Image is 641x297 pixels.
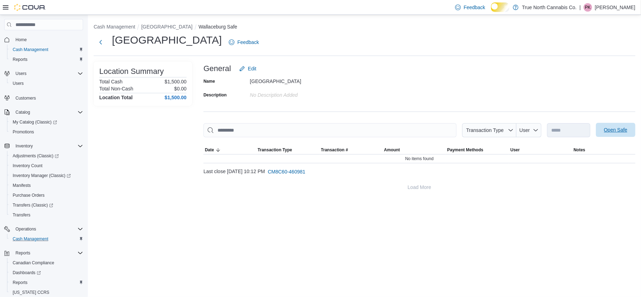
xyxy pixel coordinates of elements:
[13,153,59,159] span: Adjustments (Classic)
[384,147,400,153] span: Amount
[15,143,33,149] span: Inventory
[1,34,86,45] button: Home
[1,93,86,103] button: Customers
[10,211,33,219] a: Transfers
[10,45,83,54] span: Cash Management
[10,268,44,277] a: Dashboards
[13,212,30,218] span: Transfers
[237,62,259,76] button: Edit
[321,147,348,153] span: Transaction #
[7,200,86,210] a: Transfers (Classic)
[408,184,431,191] span: Load More
[509,146,572,154] button: User
[7,258,86,268] button: Canadian Compliance
[248,65,256,72] span: Edit
[99,67,164,76] h3: Location Summary
[1,141,86,151] button: Inventory
[595,3,635,12] p: [PERSON_NAME]
[10,235,51,243] a: Cash Management
[14,4,46,11] img: Cova
[10,152,83,160] span: Adjustments (Classic)
[265,165,308,179] button: CM8C60-460981
[13,225,39,233] button: Operations
[13,47,48,52] span: Cash Management
[13,142,83,150] span: Inventory
[13,225,83,233] span: Operations
[13,129,34,135] span: Promotions
[112,33,222,47] h1: [GEOGRAPHIC_DATA]
[94,24,135,30] button: Cash Management
[10,191,83,200] span: Purchase Orders
[13,93,83,102] span: Customers
[7,117,86,127] a: My Catalog (Classic)
[13,163,43,169] span: Inventory Count
[15,226,36,232] span: Operations
[203,64,231,73] h3: General
[584,3,592,12] div: Parker Kennedy
[15,95,36,101] span: Customers
[7,171,86,181] a: Inventory Manager (Classic)
[13,173,71,178] span: Inventory Manager (Classic)
[10,128,83,136] span: Promotions
[13,57,27,62] span: Reports
[10,118,60,126] a: My Catalog (Classic)
[237,39,259,46] span: Feedback
[13,280,27,285] span: Reports
[7,268,86,278] a: Dashboards
[10,128,37,136] a: Promotions
[258,147,292,153] span: Transaction Type
[13,236,48,242] span: Cash Management
[10,55,83,64] span: Reports
[13,36,30,44] a: Home
[13,142,36,150] button: Inventory
[203,180,635,194] button: Load More
[10,55,30,64] a: Reports
[10,201,56,209] a: Transfers (Classic)
[447,147,484,153] span: Payment Methods
[10,191,48,200] a: Purchase Orders
[10,235,83,243] span: Cash Management
[574,147,585,153] span: Notes
[15,37,27,43] span: Home
[10,288,83,297] span: Washington CCRS
[7,210,86,220] button: Transfers
[7,151,86,161] a: Adjustments (Classic)
[13,249,83,257] span: Reports
[203,123,457,137] input: This is a search bar. As you type, the results lower in the page will automatically filter.
[99,79,122,84] h6: Total Cash
[203,92,227,98] label: Description
[15,250,30,256] span: Reports
[7,78,86,88] button: Users
[10,171,74,180] a: Inventory Manager (Classic)
[256,146,320,154] button: Transaction Type
[10,181,33,190] a: Manifests
[596,123,635,137] button: Open Safe
[250,89,344,98] div: No Description added
[13,270,41,276] span: Dashboards
[405,156,434,162] span: No items found
[1,107,86,117] button: Catalog
[7,55,86,64] button: Reports
[13,94,39,102] a: Customers
[10,278,83,287] span: Reports
[13,249,33,257] button: Reports
[520,127,530,133] span: User
[510,147,520,153] span: User
[7,181,86,190] button: Manifests
[10,171,83,180] span: Inventory Manager (Classic)
[10,278,30,287] a: Reports
[7,127,86,137] button: Promotions
[94,35,108,49] button: Next
[466,127,504,133] span: Transaction Type
[10,45,51,54] a: Cash Management
[7,190,86,200] button: Purchase Orders
[13,35,83,44] span: Home
[15,109,30,115] span: Catalog
[7,45,86,55] button: Cash Management
[1,248,86,258] button: Reports
[94,23,635,32] nav: An example of EuiBreadcrumbs
[10,268,83,277] span: Dashboards
[10,79,26,88] a: Users
[522,3,577,12] p: True North Cannabis Co.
